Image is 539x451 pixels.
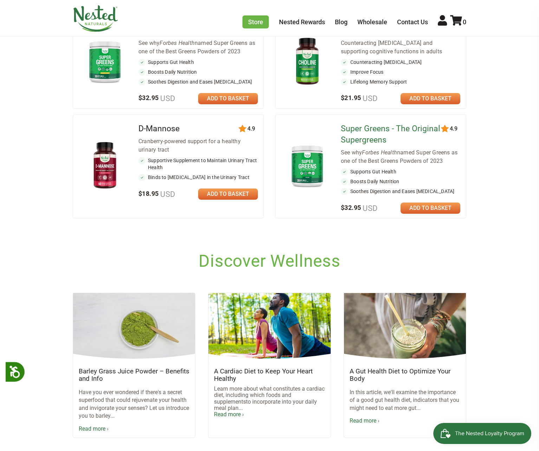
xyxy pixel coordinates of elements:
span: USD [158,94,175,103]
li: Supports Gut Health [138,59,258,66]
li: Lifelong Memory Support [341,78,460,85]
em: Forbes Health [362,149,397,156]
li: Soothes Digestion and Eases [MEDICAL_DATA] [341,188,460,195]
span: to incorporate into your daily meal plan... [214,398,317,411]
a: A Gut Health Diet to Optimize Your Body [350,367,450,383]
span: $21.95 [341,94,378,101]
a: Wholesale [357,18,387,26]
img: D-Mannose [84,139,125,193]
a: Store [242,15,269,28]
span: $18.95 [138,190,175,197]
a: Super Greens - The Original Supergreens [341,124,440,145]
a: Read more › [350,417,379,424]
div: Cranberry-powered support for a healthy urinary tract [138,137,258,154]
li: Supportive Supplement to Maintain Urinary Tract Health [138,157,258,171]
span: USD [361,204,377,213]
a: Contact Us [397,18,428,26]
span: 0 [463,18,466,26]
li: Soothes Digestion and Eases [MEDICAL_DATA] [138,78,258,85]
li: Boosts Daily Nutrition [341,178,460,185]
span: $32.95 [341,204,378,211]
iframe: Button to open loyalty program pop-up [433,423,532,444]
a: 0 [450,18,466,26]
div: Counteracting [MEDICAL_DATA] and supporting cognitive functions in adults [341,39,460,56]
div: See why named Super Greens as one of the Best Greens Powders of 2023 [138,39,258,56]
span: earn more about what constitutes a cardiac diet, including which foods and supplements [214,385,325,405]
li: Boosts Daily Nutrition [138,68,258,75]
a: D-Mannose [138,124,180,133]
img: Super Greens - Pineapple Mango [84,38,125,85]
span: USD [158,190,175,199]
em: Forbes Health [160,40,195,46]
span: In this article, we'll examine the importance of a good gut health diet, indicators that you migh... [350,389,459,411]
a: Read more › [214,411,244,418]
li: Supports Gut Health [341,168,460,175]
a: Read more › [79,425,109,432]
a: Barley Grass Juice Powder – Benefits and Info [79,367,189,383]
a: A Cardiac Diet to Keep Your Heart Healthy [214,367,313,383]
img: Barley Grass Juice Powder – Benefits and Info [73,293,195,363]
p: Have you ever wondered if there's a secret superfood that could rejuvenate your health and invigo... [79,389,189,420]
img: A Gut Health Diet to Optimize Your Body [344,293,466,363]
li: Improve Focus [341,68,460,75]
img: A Cardiac Diet to Keep Your Heart Healthy [208,293,330,363]
span: USD [361,94,377,103]
span: $32.95 [138,94,175,101]
a: Nested Rewards [279,18,325,26]
h2: Discover Wellness [73,230,466,293]
li: Binds to [MEDICAL_DATA] in the Urinary Tract [138,174,258,181]
img: Nested Naturals [73,5,118,32]
img: Super Greens - The Original Supergreens [287,142,328,190]
a: Blog [335,18,348,26]
div: See why named Super Greens as one of the Best Greens Powders of 2023 [341,148,460,165]
span: L [214,385,217,392]
li: Counteracting [MEDICAL_DATA] [341,59,460,66]
img: Choline Bitartrate [287,35,328,88]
